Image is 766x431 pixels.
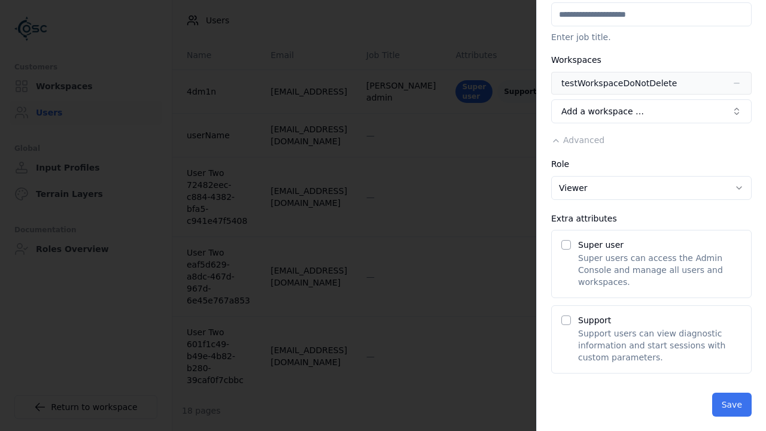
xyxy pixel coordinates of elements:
span: Add a workspace … [561,105,644,117]
label: Super user [578,240,624,250]
button: Save [712,393,752,417]
p: Support users can view diagnostic information and start sessions with custom parameters. [578,327,741,363]
label: Role [551,159,569,169]
label: Workspaces [551,55,601,65]
button: Advanced [551,134,604,146]
p: Super users can access the Admin Console and manage all users and workspaces. [578,252,741,288]
label: Support [578,315,611,325]
span: Advanced [563,135,604,145]
p: Enter job title. [551,31,752,43]
div: Extra attributes [551,214,752,223]
div: testWorkspaceDoNotDelete [561,77,677,89]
